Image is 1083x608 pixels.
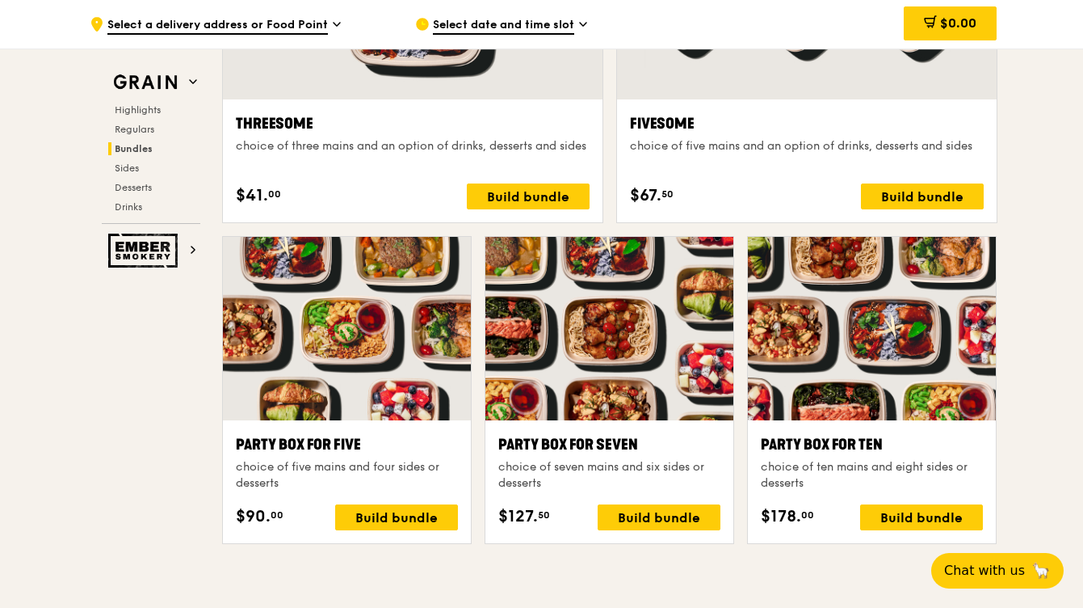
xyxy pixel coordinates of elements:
img: Ember Smokery web logo [108,234,183,268]
span: $67. [630,184,661,208]
div: Build bundle [335,505,458,530]
div: Build bundle [861,184,984,209]
span: $178. [761,505,801,529]
span: $127. [498,505,538,529]
span: 50 [538,509,550,521]
div: Party Box for Ten [761,433,983,456]
span: Select date and time slot [433,17,574,35]
span: Desserts [115,182,152,193]
div: Party Box for Seven [498,433,720,456]
span: Drinks [115,201,142,213]
span: Regulars [115,124,154,135]
span: Sides [115,163,139,174]
span: Select a delivery address or Food Point [107,17,328,35]
span: Chat with us [944,561,1025,581]
div: choice of five mains and an option of drinks, desserts and sides [630,138,984,154]
div: choice of five mains and four sides or desserts [236,459,458,492]
div: Build bundle [598,505,720,530]
span: 00 [268,188,281,201]
span: $41. [236,184,268,208]
span: $90. [236,505,271,529]
span: 50 [661,188,674,201]
div: Build bundle [467,184,590,209]
div: Build bundle [860,505,983,530]
img: Grain web logo [108,68,183,97]
button: Chat with us🦙 [931,553,1064,589]
div: choice of ten mains and eight sides or desserts [761,459,983,492]
span: $0.00 [940,15,976,31]
span: 🦙 [1031,561,1051,581]
div: Threesome [236,112,590,135]
span: Bundles [115,143,153,154]
div: Party Box for Five [236,433,458,456]
span: 00 [271,509,283,521]
span: Highlights [115,104,161,116]
div: Fivesome [630,112,984,135]
div: choice of three mains and an option of drinks, desserts and sides [236,138,590,154]
div: choice of seven mains and six sides or desserts [498,459,720,492]
span: 00 [801,509,814,521]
